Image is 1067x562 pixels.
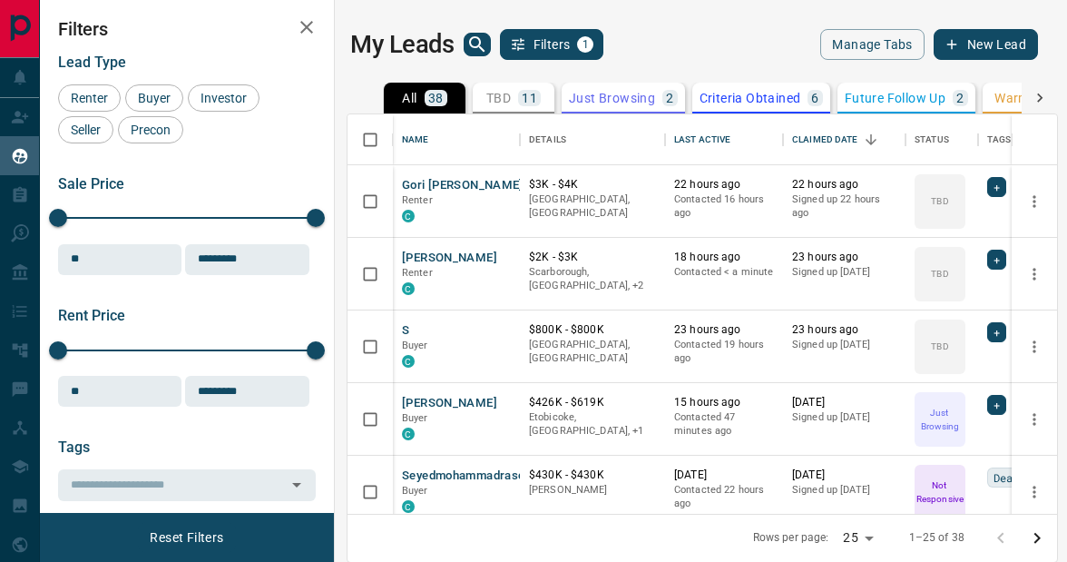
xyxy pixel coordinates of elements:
p: Criteria Obtained [700,92,801,104]
div: condos.ca [402,500,415,513]
span: Renter [64,91,114,105]
p: TBD [931,267,948,281]
p: 2 [956,92,964,104]
div: Seller [58,116,113,143]
span: Rent Price [58,307,125,324]
span: Buyer [132,91,177,105]
div: Name [393,114,520,165]
button: S [402,322,409,340]
div: Claimed Date [783,114,905,165]
div: + [987,322,1006,342]
div: Last Active [665,114,783,165]
button: Sort [858,127,884,153]
p: Future Follow Up [845,92,945,104]
p: [GEOGRAPHIC_DATA], [GEOGRAPHIC_DATA] [529,338,656,366]
p: [PERSON_NAME] [529,483,656,498]
p: 38 [428,92,444,104]
button: Gori [PERSON_NAME] [402,177,524,194]
span: + [994,178,1000,196]
div: Precon [118,116,183,143]
button: Seyedmohammadrasoul Khalkhalisharifi [402,468,624,485]
button: New Lead [934,29,1038,60]
div: condos.ca [402,210,415,222]
span: + [994,323,1000,341]
button: Reset Filters [138,522,235,553]
p: [GEOGRAPHIC_DATA], [GEOGRAPHIC_DATA] [529,192,656,221]
p: Warm [994,92,1030,104]
div: + [987,395,1006,415]
p: Not Responsive [916,478,964,506]
button: Go to next page [1019,520,1055,557]
span: Seller [64,123,107,137]
p: Contacted 19 hours ago [674,338,774,366]
p: Rows per page: [753,530,829,546]
p: Signed up [DATE] [792,265,896,280]
p: $3K - $4K [529,177,656,192]
p: $430K - $430K [529,468,656,483]
span: Lead Type [58,54,126,71]
p: [DATE] [674,468,774,483]
button: more [1021,406,1048,433]
p: TBD [486,92,511,104]
div: + [987,177,1006,197]
p: Contacted < a minute [674,265,774,280]
div: Investor [188,84,259,112]
p: 23 hours ago [674,322,774,338]
p: [DATE] [792,468,896,483]
span: Renter [402,194,433,206]
p: Signed up [DATE] [792,410,896,425]
span: Sale Price [58,175,124,192]
button: Open [284,472,309,498]
p: Signed up 22 hours ago [792,192,896,221]
p: $800K - $800K [529,322,656,338]
button: [PERSON_NAME] [402,250,497,267]
span: Buyer [402,340,428,351]
span: 1 [579,38,592,51]
span: Renter [402,267,433,279]
span: + [994,396,1000,414]
p: 22 hours ago [792,177,896,192]
button: Filters1 [500,29,604,60]
p: 23 hours ago [792,322,896,338]
span: Buyer [402,412,428,424]
p: All [402,92,416,104]
p: Just Browsing [916,406,964,433]
p: 11 [522,92,537,104]
p: 15 hours ago [674,395,774,410]
span: Buyer [402,485,428,497]
p: TBD [931,194,948,208]
div: condos.ca [402,428,415,440]
p: TBD [931,340,948,353]
p: Signed up [DATE] [792,338,896,352]
button: Manage Tabs [820,29,924,60]
div: Buyer [125,84,183,112]
p: 22 hours ago [674,177,774,192]
p: Contacted 47 minutes ago [674,410,774,439]
h2: Filters [58,18,316,40]
p: North York, Toronto [529,265,656,293]
span: Tags [58,439,90,456]
div: + [987,250,1006,270]
button: more [1021,188,1048,215]
p: 6 [811,92,818,104]
div: 25 [836,525,879,551]
div: Claimed Date [792,114,858,165]
button: more [1021,261,1048,288]
div: Name [402,114,429,165]
div: Details [520,114,665,165]
button: search button [464,33,491,56]
p: $426K - $619K [529,395,656,410]
div: Status [915,114,949,165]
button: more [1021,478,1048,506]
span: Precon [124,123,177,137]
h1: My Leads [350,30,455,59]
p: Contacted 16 hours ago [674,192,774,221]
div: Renter [58,84,121,112]
div: Details [529,114,566,165]
button: [PERSON_NAME] [402,395,497,412]
p: Signed up [DATE] [792,483,896,498]
div: condos.ca [402,355,415,368]
p: 23 hours ago [792,250,896,265]
div: Last Active [674,114,730,165]
p: 18 hours ago [674,250,774,265]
